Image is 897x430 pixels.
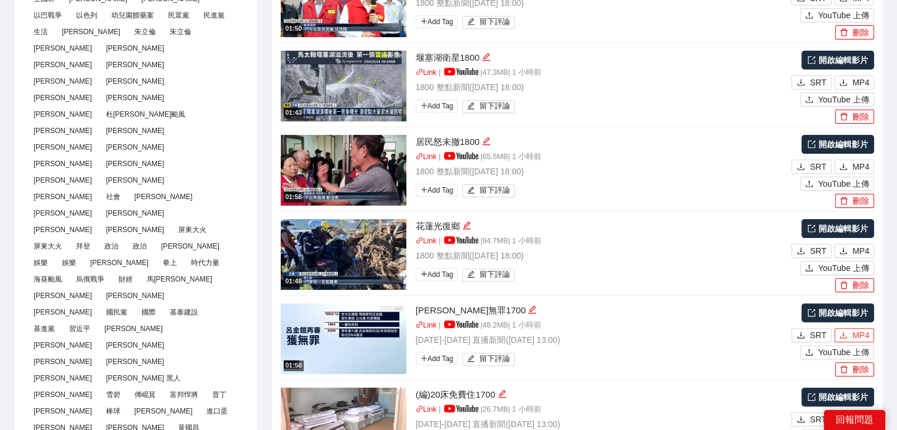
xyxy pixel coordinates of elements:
span: edit [467,355,475,363]
a: linkLink [416,321,437,329]
span: SRT [810,329,826,342]
span: 政治 [100,240,123,253]
span: 習近平 [64,322,95,335]
span: upload [805,264,813,273]
span: delete [840,28,848,38]
span: SRT [810,76,826,89]
button: delete刪除 [835,110,874,124]
span: download [839,247,847,256]
span: [PERSON_NAME] [101,207,169,220]
button: uploadYouTube 上傳 [800,345,874,359]
button: edit留下評論 [462,269,515,282]
div: 編輯 [462,219,471,233]
span: 棒球 [101,405,125,418]
button: downloadMP4 [834,160,874,174]
button: edit留下評論 [462,353,515,366]
span: YouTube 上傳 [818,346,869,359]
span: delete [840,281,848,290]
span: [PERSON_NAME] [101,174,169,187]
span: link [416,321,423,329]
span: [PERSON_NAME] [29,405,97,418]
span: 朱立倫 [165,25,196,38]
span: link [416,153,423,160]
span: download [839,163,847,172]
span: export [807,140,816,148]
p: | | 26.7 MB | 1 小時前 [416,404,789,416]
span: export [807,309,816,317]
span: download [797,163,805,172]
button: edit留下評論 [462,184,515,197]
span: [PERSON_NAME] [101,124,169,137]
span: 烏俄戰爭 [71,273,109,286]
span: 娛樂 [57,256,81,269]
span: 以色列 [71,9,102,22]
span: plus [420,186,428,193]
span: [PERSON_NAME] [29,372,97,385]
span: 拜登 [71,240,95,253]
span: 政治 [128,240,152,253]
a: linkLink [416,237,437,245]
a: 開啟編輯影片 [801,135,874,154]
span: 富邦悍將 [165,388,203,401]
span: edit [462,221,471,230]
img: ac375334-f36d-4ccd-a0e7-5f88a5eadff9.jpg [281,51,406,121]
span: Add Tag [416,15,458,28]
span: 進口蛋 [202,405,232,418]
div: 編輯 [498,388,507,402]
div: 居民怒未撤1800 [416,135,789,149]
button: delete刪除 [835,362,874,376]
span: [PERSON_NAME] [29,42,97,55]
span: [PERSON_NAME] [29,339,97,352]
span: [PERSON_NAME] [29,174,97,187]
span: [PERSON_NAME] 黑人 [101,372,185,385]
p: 1800 整點新聞 ( [DATE] 18:00 ) [416,165,789,178]
span: download [797,331,805,340]
button: downloadSRT [791,412,832,426]
span: 傅崐萁 [130,388,160,401]
span: 娛樂 [29,256,52,269]
span: edit [467,186,475,195]
span: [PERSON_NAME] [29,207,97,220]
a: 開啟編輯影片 [801,388,874,406]
button: uploadYouTube 上傳 [800,261,874,275]
span: 杜[PERSON_NAME]颱風 [101,108,190,121]
span: download [797,78,805,88]
span: YouTube 上傳 [818,262,869,274]
div: 01:49 [284,276,304,286]
a: 開啟編輯影片 [801,51,874,70]
p: | | 48.2 MB | 1 小時前 [416,320,789,332]
button: delete刪除 [835,25,874,39]
span: Add Tag [416,184,458,197]
p: 1800 整點新聞 ( [DATE] 18:00 ) [416,249,789,262]
span: [PERSON_NAME] [29,190,97,203]
button: uploadYouTube 上傳 [800,177,874,191]
span: 海葵颱風 [29,273,67,286]
div: 編輯 [482,51,491,65]
img: yt_logo_rgb_light.a676ea31.png [444,236,478,244]
span: 社會 [101,190,125,203]
button: downloadSRT [791,244,832,258]
span: [PERSON_NAME] [29,91,97,104]
span: [PERSON_NAME] [29,289,97,302]
span: [PERSON_NAME] [101,42,169,55]
img: yt_logo_rgb_light.a676ea31.png [444,68,478,75]
span: [PERSON_NAME] [29,141,97,154]
img: yt_logo_rgb_light.a676ea31.png [444,320,478,328]
span: [PERSON_NAME] [130,190,198,203]
span: MP4 [852,160,869,173]
span: 朱立倫 [130,25,160,38]
p: 1800 整點新聞 ( [DATE] 18:00 ) [416,81,789,94]
span: delete [840,113,848,122]
span: [PERSON_NAME] [29,388,97,401]
span: 普丁 [208,388,231,401]
span: [PERSON_NAME] [29,108,97,121]
p: [DATE]-[DATE] 直播新聞 ( [DATE] 13:00 ) [416,333,789,346]
span: [PERSON_NAME] [101,141,169,154]
span: MP4 [852,329,869,342]
span: plus [420,355,428,362]
button: downloadSRT [791,160,832,174]
span: Add Tag [416,268,458,281]
span: upload [805,95,813,105]
span: [PERSON_NAME] [101,58,169,71]
span: 國民黨 [101,306,132,319]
